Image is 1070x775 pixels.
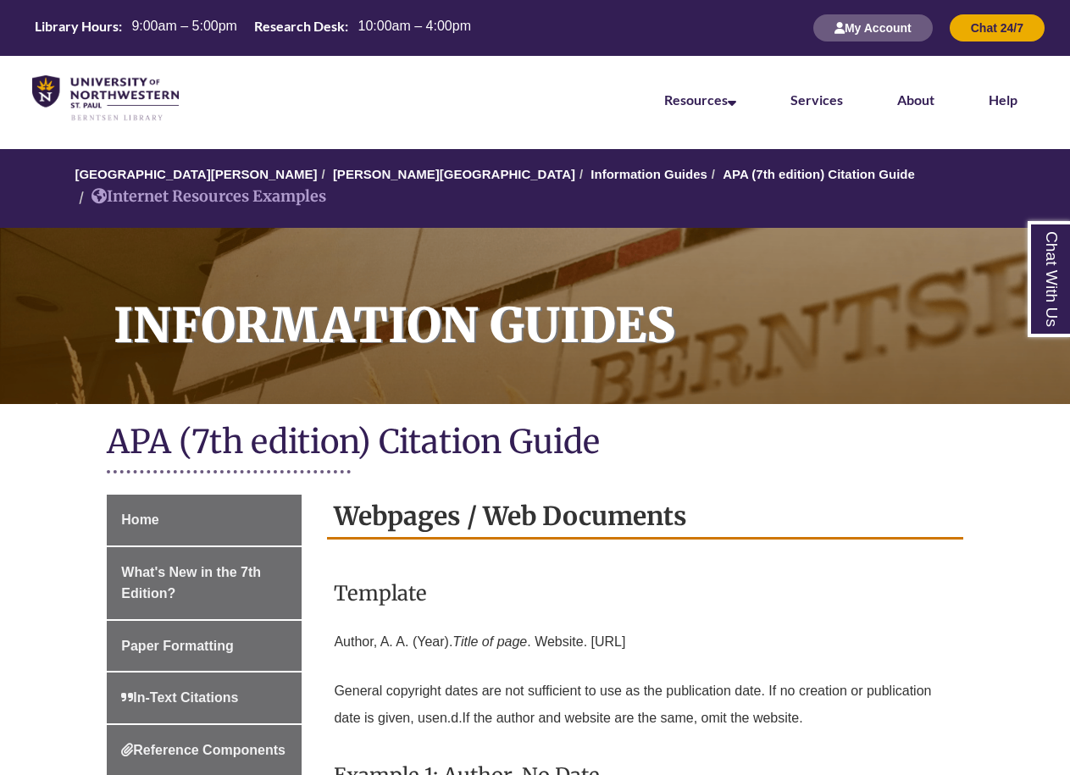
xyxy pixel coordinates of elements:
[75,185,326,209] li: Internet Resources Examples
[440,711,463,725] span: n.d.
[107,621,302,672] a: Paper Formatting
[897,91,934,108] a: About
[107,421,962,466] h1: APA (7th edition) Citation Guide
[813,20,933,35] a: My Account
[590,167,707,181] a: Information Guides
[75,167,317,181] a: [GEOGRAPHIC_DATA][PERSON_NAME]
[95,228,1070,382] h1: Information Guides
[107,673,302,723] a: In-Text Citations
[131,19,237,33] span: 9:00am – 5:00pm
[327,495,962,540] h2: Webpages / Web Documents
[107,547,302,619] a: What's New in the 7th Edition?
[247,17,351,36] th: Research Desk:
[950,20,1045,35] a: Chat 24/7
[334,573,956,613] h3: Template
[989,91,1017,108] a: Help
[452,634,527,649] em: Title of page
[813,14,933,42] button: My Account
[28,17,478,38] table: Hours Today
[121,512,158,527] span: Home
[334,622,956,662] p: Author, A. A. (Year). . Website. [URL]
[121,690,238,705] span: In-Text Citations
[723,167,915,181] a: APA (7th edition) Citation Guide
[358,19,471,33] span: 10:00am – 4:00pm
[334,671,956,739] p: General copyright dates are not sufficient to use as the publication date. If no creation or publ...
[28,17,125,36] th: Library Hours:
[107,495,302,545] a: Home
[664,91,736,108] a: Resources
[121,565,261,601] span: What's New in the 7th Edition?
[333,167,575,181] a: [PERSON_NAME][GEOGRAPHIC_DATA]
[950,14,1045,42] button: Chat 24/7
[32,75,179,122] img: UNWSP Library Logo
[28,17,478,40] a: Hours Today
[121,743,286,757] span: Reference Components
[790,91,843,108] a: Services
[121,639,233,653] span: Paper Formatting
